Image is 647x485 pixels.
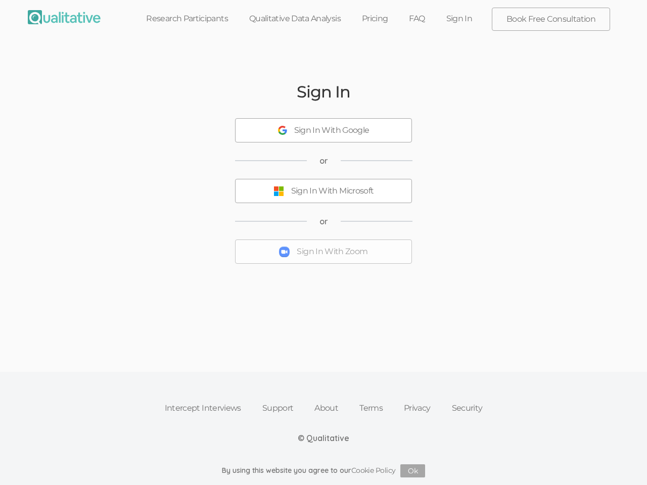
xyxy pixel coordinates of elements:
[239,8,351,30] a: Qualitative Data Analysis
[319,216,328,227] span: or
[400,464,425,477] button: Ok
[297,83,350,101] h2: Sign In
[492,8,610,30] a: Book Free Consultation
[441,397,493,419] a: Security
[596,437,647,485] iframe: Chat Widget
[291,185,374,197] div: Sign In With Microsoft
[235,179,412,203] button: Sign In With Microsoft
[297,246,367,258] div: Sign In With Zoom
[298,432,349,444] div: © Qualitative
[222,464,426,477] div: By using this website you agree to our
[279,247,290,257] img: Sign In With Zoom
[273,186,284,197] img: Sign In With Microsoft
[278,126,287,135] img: Sign In With Google
[436,8,483,30] a: Sign In
[351,466,396,475] a: Cookie Policy
[398,8,435,30] a: FAQ
[154,397,252,419] a: Intercept Interviews
[252,397,304,419] a: Support
[235,239,412,264] button: Sign In With Zoom
[304,397,349,419] a: About
[349,397,393,419] a: Terms
[393,397,441,419] a: Privacy
[351,8,399,30] a: Pricing
[319,155,328,167] span: or
[135,8,239,30] a: Research Participants
[294,125,369,136] div: Sign In With Google
[28,10,101,24] img: Qualitative
[235,118,412,142] button: Sign In With Google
